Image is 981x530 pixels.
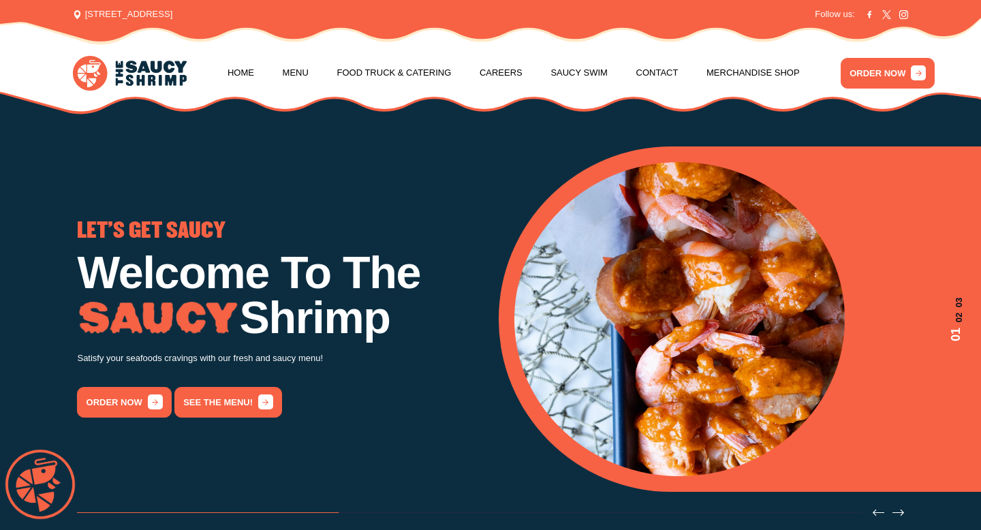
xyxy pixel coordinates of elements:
[873,507,884,518] button: Previous slide
[77,387,171,418] a: order now
[228,47,254,99] a: Home
[947,328,965,341] span: 01
[947,297,965,307] span: 03
[77,250,482,341] h1: Welcome To The Shrimp
[892,507,904,518] button: Next slide
[815,7,855,21] span: Follow us:
[77,302,239,335] img: Image
[283,47,309,99] a: Menu
[841,58,935,89] a: ORDER NOW
[77,351,482,367] p: Satisfy your seafoods cravings with our fresh and saucy menu!
[73,56,186,90] img: logo
[514,162,845,476] img: Banner Image
[77,221,225,241] span: LET'S GET SAUCY
[636,47,679,99] a: Contact
[947,312,965,322] span: 02
[480,47,523,99] a: Careers
[337,47,451,99] a: Food Truck & Catering
[514,162,966,476] div: 1 / 3
[174,387,282,418] a: See the menu!
[550,47,608,99] a: Saucy Swim
[706,47,800,99] a: Merchandise Shop
[77,221,482,418] div: 1 / 3
[73,7,172,21] span: [STREET_ADDRESS]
